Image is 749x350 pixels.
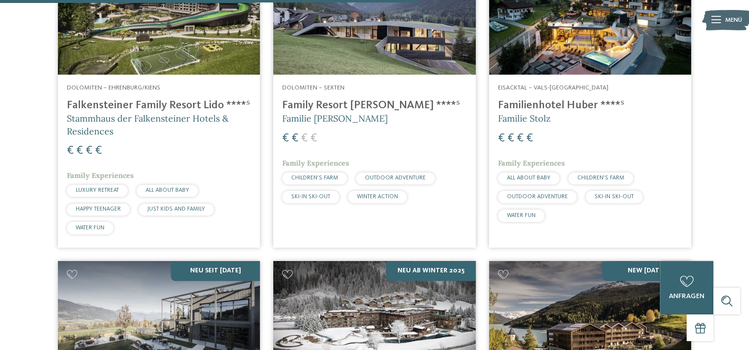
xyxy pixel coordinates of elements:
span: WINTER ACTION [357,194,398,200]
span: € [498,132,505,144]
span: € [282,132,289,144]
span: HAPPY TEENAGER [76,206,121,212]
span: € [301,132,308,144]
span: Stammhaus der Falkensteiner Hotels & Residences [67,113,229,136]
span: Familie Stolz [498,113,550,124]
span: SKI-IN SKI-OUT [595,194,634,200]
span: JUST KIDS AND FAMILY [148,206,205,212]
span: OUTDOOR ADVENTURE [507,194,568,200]
span: Family Experiences [498,159,565,168]
span: Eisacktal – Vals-[GEOGRAPHIC_DATA] [498,85,608,91]
span: SKI-IN SKI-OUT [291,194,330,200]
span: CHILDREN’S FARM [291,175,338,181]
span: anfragen [669,293,704,300]
span: Dolomiten – Ehrenburg/Kiens [67,85,160,91]
span: WATER FUN [76,225,104,231]
span: € [86,145,93,157]
span: Dolomiten – Sexten [282,85,345,91]
span: Family Experiences [282,159,349,168]
span: € [67,145,74,157]
span: € [507,132,514,144]
h4: Falkensteiner Family Resort Lido ****ˢ [67,99,251,112]
span: € [310,132,317,144]
span: OUTDOOR ADVENTURE [365,175,426,181]
span: ALL ABOUT BABY [507,175,550,181]
span: Family Experiences [67,171,134,180]
span: ALL ABOUT BABY [146,187,189,193]
span: LUXURY RETREAT [76,187,119,193]
span: WATER FUN [507,213,536,219]
span: € [292,132,299,144]
span: € [95,145,102,157]
h4: Familienhotel Huber ****ˢ [498,99,682,112]
span: € [517,132,524,144]
a: anfragen [660,261,713,314]
h4: Family Resort [PERSON_NAME] ****ˢ [282,99,466,112]
span: € [526,132,533,144]
span: CHILDREN’S FARM [577,175,624,181]
span: € [76,145,83,157]
span: Familie [PERSON_NAME] [282,113,388,124]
